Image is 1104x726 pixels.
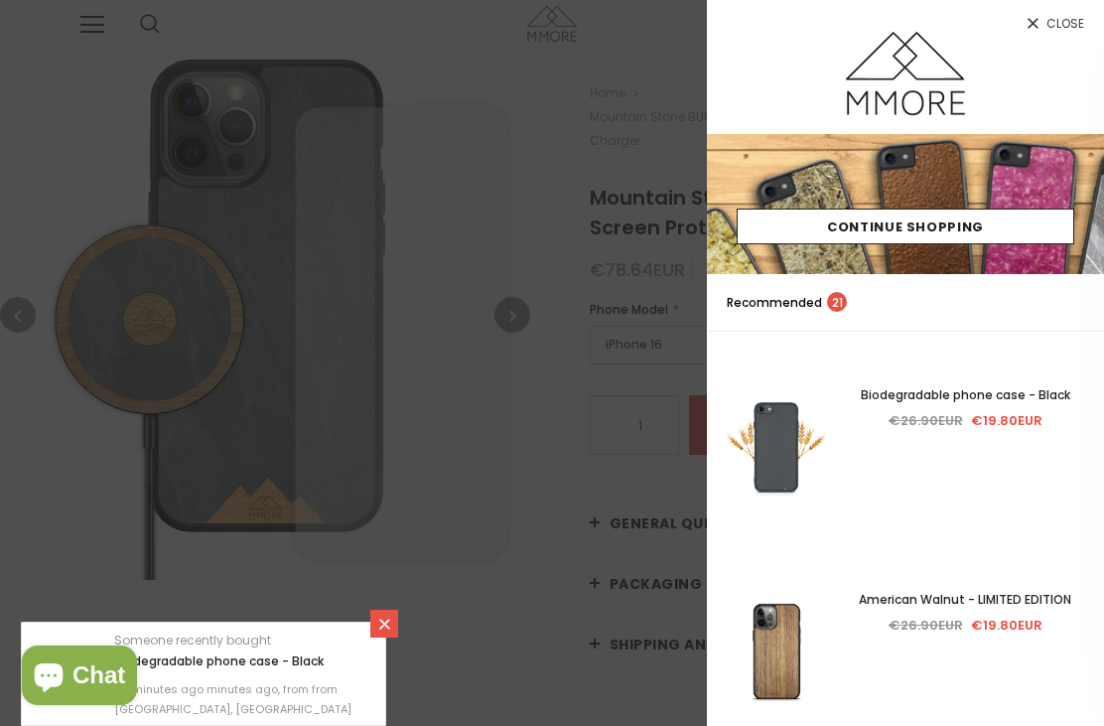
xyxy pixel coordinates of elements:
[846,384,1084,406] a: Biodegradable phone case - Black
[114,681,351,717] span: 20 minutes ago minutes ago, from from [GEOGRAPHIC_DATA], [GEOGRAPHIC_DATA]
[737,209,1074,244] a: Continue Shopping
[846,589,1084,611] a: American Walnut - LIMITED EDITION
[16,646,143,710] inbox-online-store-chat: Shopify online store chat
[114,653,324,669] a: Biodegradable phone case - Black
[889,411,963,430] span: €26.90EUR
[827,292,847,312] span: 21
[114,632,271,649] span: Someone recently bought
[861,386,1070,403] span: Biodegradable phone case - Black
[859,591,1071,608] span: American Walnut - LIMITED EDITION
[727,292,847,313] p: Recommended
[971,616,1042,635] span: €19.80EUR
[889,616,963,635] span: €26.90EUR
[1046,18,1084,30] span: Close
[971,411,1042,430] span: €19.80EUR
[1064,293,1084,313] a: search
